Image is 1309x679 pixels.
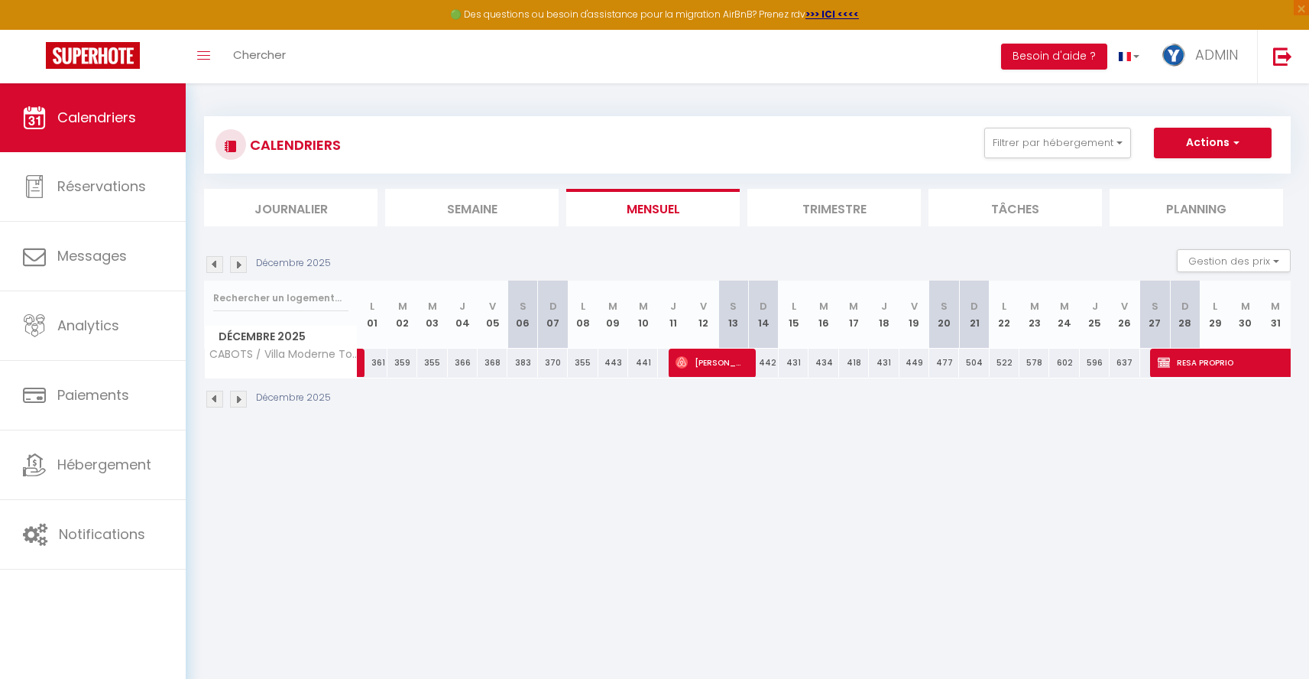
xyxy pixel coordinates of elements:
[1002,299,1006,314] abbr: L
[792,299,796,314] abbr: L
[749,349,779,377] div: 442
[670,299,676,314] abbr: J
[1271,299,1280,314] abbr: M
[869,349,899,377] div: 431
[1110,281,1139,349] th: 26
[899,281,929,349] th: 19
[749,281,779,349] th: 14
[385,189,559,226] li: Semaine
[1177,249,1291,272] button: Gestion des prix
[779,349,808,377] div: 431
[1110,349,1139,377] div: 637
[1213,299,1217,314] abbr: L
[1060,299,1069,314] abbr: M
[628,281,658,349] th: 10
[246,128,341,162] h3: CALENDRIERS
[849,299,858,314] abbr: M
[417,349,447,377] div: 355
[417,281,447,349] th: 03
[730,299,737,314] abbr: S
[984,128,1131,158] button: Filtrer par hébergement
[233,47,286,63] span: Chercher
[370,299,374,314] abbr: L
[760,299,767,314] abbr: D
[700,299,707,314] abbr: V
[387,281,417,349] th: 02
[1162,44,1185,67] img: ...
[911,299,918,314] abbr: V
[639,299,648,314] abbr: M
[507,349,537,377] div: 383
[1080,281,1110,349] th: 25
[881,299,887,314] abbr: J
[568,349,598,377] div: 355
[970,299,978,314] abbr: D
[598,349,628,377] div: 443
[478,281,507,349] th: 05
[581,299,585,314] abbr: L
[204,189,377,226] li: Journalier
[57,385,129,404] span: Paiements
[507,281,537,349] th: 06
[1110,189,1283,226] li: Planning
[805,8,859,21] strong: >>> ICI <<<<
[46,42,140,69] img: Super Booking
[718,281,748,349] th: 13
[1170,281,1200,349] th: 28
[1121,299,1128,314] abbr: V
[819,299,828,314] abbr: M
[1049,349,1079,377] div: 602
[839,281,869,349] th: 17
[549,299,557,314] abbr: D
[358,349,387,377] div: 361
[1019,281,1049,349] th: 23
[1151,30,1257,83] a: ... ADMIN
[1154,128,1272,158] button: Actions
[448,281,478,349] th: 04
[959,349,989,377] div: 504
[628,349,658,377] div: 441
[538,349,568,377] div: 370
[568,281,598,349] th: 08
[676,348,745,377] span: [PERSON_NAME]
[779,281,808,349] th: 15
[1001,44,1107,70] button: Besoin d'aide ?
[428,299,437,314] abbr: M
[839,349,869,377] div: 418
[538,281,568,349] th: 07
[59,525,145,544] span: Notifications
[387,349,417,377] div: 359
[1230,281,1260,349] th: 30
[747,189,921,226] li: Trimestre
[1092,299,1098,314] abbr: J
[213,284,348,312] input: Rechercher un logement...
[658,281,688,349] th: 11
[1030,299,1039,314] abbr: M
[990,349,1019,377] div: 522
[928,189,1102,226] li: Tâches
[929,349,959,377] div: 477
[1241,299,1250,314] abbr: M
[57,108,136,127] span: Calendriers
[520,299,527,314] abbr: S
[1260,281,1291,349] th: 31
[1273,47,1292,66] img: logout
[358,281,387,349] th: 01
[808,281,838,349] th: 16
[57,455,151,474] span: Hébergement
[489,299,496,314] abbr: V
[941,299,948,314] abbr: S
[57,246,127,265] span: Messages
[448,349,478,377] div: 366
[256,391,331,405] p: Décembre 2025
[1200,281,1230,349] th: 29
[899,349,929,377] div: 449
[1019,349,1049,377] div: 578
[1140,281,1170,349] th: 27
[1181,299,1189,314] abbr: D
[1152,299,1158,314] abbr: S
[598,281,628,349] th: 09
[1080,349,1110,377] div: 596
[808,349,838,377] div: 434
[256,256,331,271] p: Décembre 2025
